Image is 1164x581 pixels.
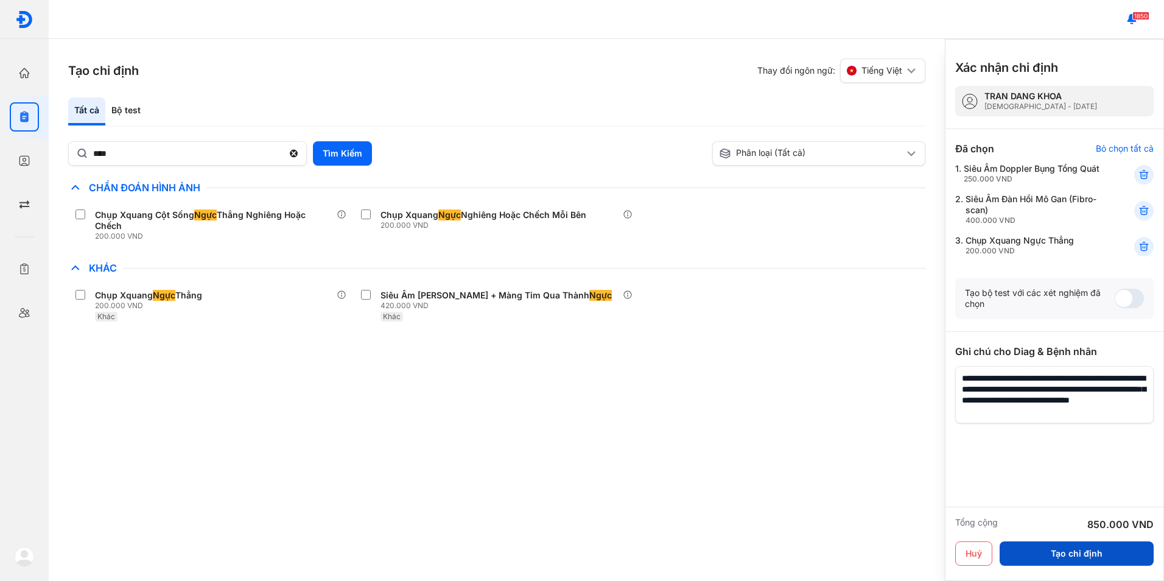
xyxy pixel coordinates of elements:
[955,163,1104,184] div: 1.
[438,210,461,220] span: Ngực
[68,97,105,125] div: Tất cả
[955,194,1104,225] div: 2.
[68,62,139,79] h3: Tạo chỉ định
[380,290,612,301] div: Siêu Âm [PERSON_NAME] + Màng Tim Qua Thành
[966,194,1104,225] div: Siêu Âm Đàn Hồi Mô Gan (Fibro-scan)
[966,246,1074,256] div: 200.000 VND
[97,312,115,321] span: Khác
[105,97,147,125] div: Bộ test
[380,210,586,220] div: Chụp Xquang Nghiêng Hoặc Chếch Mỗi Bên
[984,91,1097,102] div: TRAN DANG KHOA
[83,181,206,194] span: Chẩn Đoán Hình Ảnh
[966,235,1074,256] div: Chụp Xquang Ngực Thẳng
[589,290,612,301] span: Ngực
[83,262,123,274] span: Khác
[964,174,1099,184] div: 250.000 VND
[380,220,591,230] div: 200.000 VND
[95,301,207,311] div: 200.000 VND
[1096,143,1154,154] div: Bỏ chọn tất cả
[719,147,904,160] div: Phân loại (Tất cả)
[955,59,1058,76] h3: Xác nhận chỉ định
[380,301,617,311] div: 420.000 VND
[984,102,1097,111] div: [DEMOGRAPHIC_DATA] - [DATE]
[194,210,217,220] span: Ngực
[955,344,1154,359] div: Ghi chú cho Diag & Bệnh nhân
[1000,541,1154,566] button: Tạo chỉ định
[15,547,34,566] img: logo
[95,231,337,241] div: 200.000 VND
[15,10,33,29] img: logo
[861,65,902,76] span: Tiếng Việt
[955,517,998,532] div: Tổng cộng
[313,141,372,166] button: Tìm Kiếm
[383,312,401,321] span: Khác
[95,290,202,301] div: Chụp Xquang Thẳng
[965,287,1115,309] div: Tạo bộ test với các xét nghiệm đã chọn
[1132,12,1149,20] span: 1850
[1087,517,1154,532] div: 850.000 VND
[966,216,1104,225] div: 400.000 VND
[95,210,332,231] div: Chụp Xquang Cột Sống Thẳng Nghiêng Hoặc Chếch
[153,290,175,301] span: Ngực
[955,141,994,156] div: Đã chọn
[757,58,925,83] div: Thay đổi ngôn ngữ:
[955,235,1104,256] div: 3.
[964,163,1099,184] div: Siêu Âm Doppler Bụng Tổng Quát
[955,541,992,566] button: Huỷ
